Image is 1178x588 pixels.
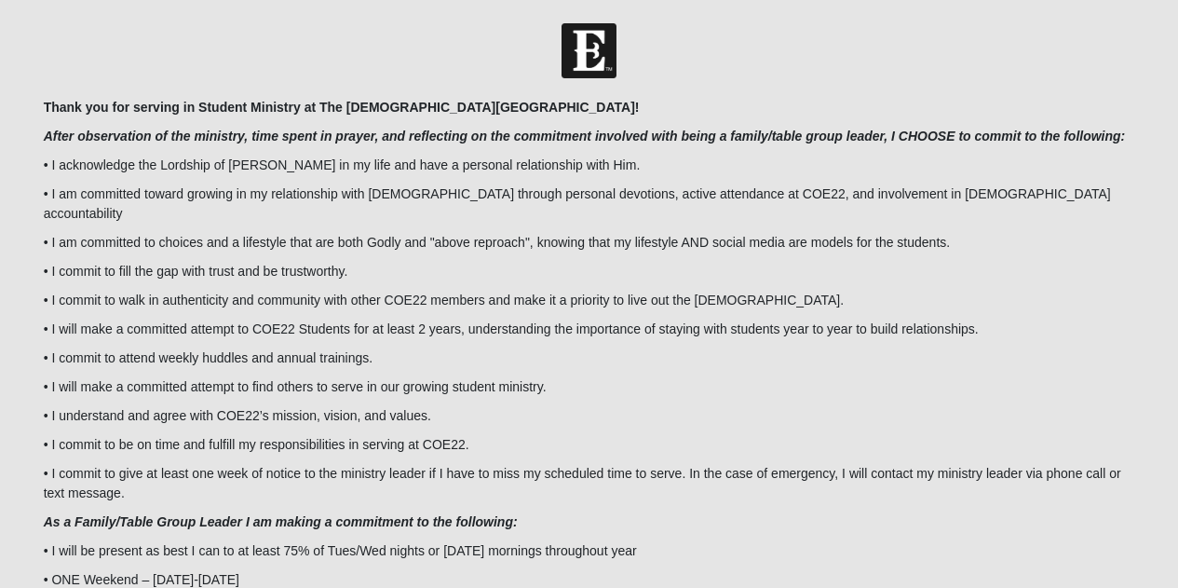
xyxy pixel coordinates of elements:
[44,156,1135,175] p: • I acknowledge the Lordship of [PERSON_NAME] in my life and have a personal relationship with Him.
[44,129,1126,144] i: After observation of the ministry, time spent in prayer, and reflecting on the commitment involve...
[44,541,1135,561] p: • I will be present as best I can to at least 75% of Tues/Wed nights or [DATE] mornings throughou...
[44,349,1135,368] p: • I commit to attend weekly huddles and annual trainings.
[44,514,518,529] i: As a Family/Table Group Leader I am making a commitment to the following:
[44,262,1135,281] p: • I commit to fill the gap with trust and be trustworthy.
[44,377,1135,397] p: • I will make a committed attempt to find others to serve in our growing student ministry.
[562,23,616,78] img: Church of Eleven22 Logo
[44,406,1135,426] p: • I understand and agree with COE22’s mission, vision, and values.
[44,100,640,115] b: Thank you for serving in Student Ministry at The [DEMOGRAPHIC_DATA][GEOGRAPHIC_DATA]!
[44,291,1135,310] p: • I commit to walk in authenticity and community with other COE22 members and make it a priority ...
[44,464,1135,503] p: • I commit to give at least one week of notice to the ministry leader if I have to miss my schedu...
[44,185,1135,224] p: • I am committed toward growing in my relationship with [DEMOGRAPHIC_DATA] through personal devot...
[44,435,1135,455] p: • I commit to be on time and fulfill my responsibilities in serving at COE22.
[44,233,1135,253] p: • I am committed to choices and a lifestyle that are both Godly and "above reproach", knowing tha...
[44,320,1135,339] p: • I will make a committed attempt to COE22 Students for at least 2 years, understanding the impor...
